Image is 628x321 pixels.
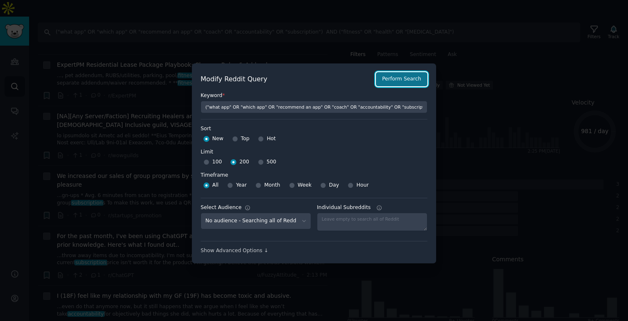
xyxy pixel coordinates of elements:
[201,74,371,85] h2: Modify Reddit Query
[317,204,427,212] label: Individual Subreddits
[212,182,218,189] span: All
[376,72,427,86] button: Perform Search
[201,101,427,113] input: Keyword to search on Reddit
[212,158,222,166] span: 100
[201,148,213,156] div: Limit
[236,182,247,189] span: Year
[239,158,249,166] span: 200
[201,125,427,133] label: Sort
[298,182,312,189] span: Week
[201,169,427,179] label: Timeframe
[356,182,369,189] span: Hour
[329,182,339,189] span: Day
[201,92,427,100] label: Keyword
[241,135,250,143] span: Top
[201,204,242,212] div: Select Audience
[212,135,223,143] span: New
[267,158,276,166] span: 500
[267,135,276,143] span: Hot
[201,247,427,255] div: Show Advanced Options ↓
[264,182,280,189] span: Month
